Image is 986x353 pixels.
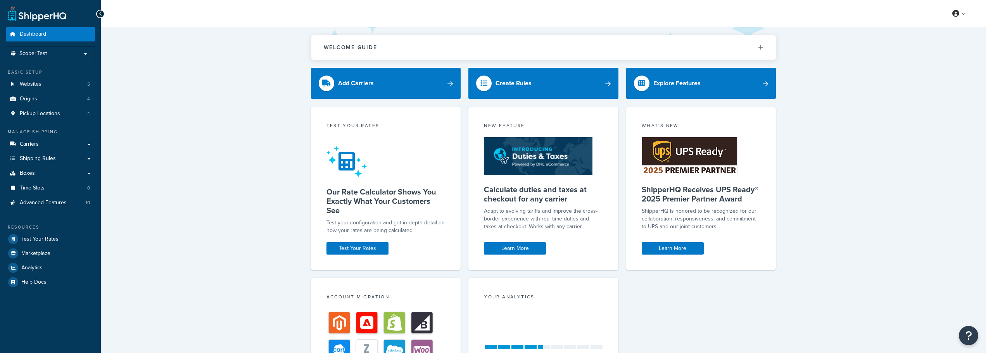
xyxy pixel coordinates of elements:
a: Analytics [6,261,95,275]
span: Advanced Features [20,200,67,206]
span: Scope: Test [19,50,47,57]
a: Carriers [6,137,95,152]
span: Origins [20,96,37,102]
a: Help Docs [6,275,95,289]
h5: ShipperHQ Receives UPS Ready® 2025 Premier Partner Award [642,185,761,203]
div: Create Rules [496,78,532,89]
span: Marketplace [21,250,50,257]
a: Add Carriers [311,68,461,99]
p: ShipperHQ is honored to be recognized for our collaboration, responsiveness, and commitment to UP... [642,207,761,231]
a: Explore Features [626,68,776,99]
div: What's New [642,122,761,131]
span: Shipping Rules [20,155,56,162]
a: Shipping Rules [6,152,95,166]
a: Learn More [642,242,704,255]
span: Boxes [20,170,35,177]
div: Test your configuration and get in-depth detail on how your rates are being calculated. [326,219,446,234]
span: Help Docs [21,279,47,286]
span: Carriers [20,141,39,148]
a: Websites5 [6,77,95,91]
a: Marketplace [6,246,95,260]
div: New Feature [484,122,603,131]
button: Open Resource Center [959,326,978,345]
span: 4 [87,110,90,117]
a: Test Your Rates [6,232,95,246]
li: Advanced Features [6,196,95,210]
a: Advanced Features10 [6,196,95,210]
span: Dashboard [20,31,46,38]
div: Basic Setup [6,69,95,76]
span: Time Slots [20,185,45,191]
a: Learn More [484,242,546,255]
a: Pickup Locations4 [6,107,95,121]
span: Analytics [21,265,43,271]
li: Origins [6,92,95,106]
a: Test Your Rates [326,242,389,255]
button: Welcome Guide [311,35,776,60]
a: Dashboard [6,27,95,41]
a: Boxes [6,166,95,181]
span: Pickup Locations [20,110,60,117]
div: Manage Shipping [6,129,95,135]
a: Time Slots0 [6,181,95,195]
div: Add Carriers [338,78,374,89]
a: Origins4 [6,92,95,106]
span: 4 [87,96,90,102]
p: Adapt to evolving tariffs and improve the cross-border experience with real-time duties and taxes... [484,207,603,231]
div: Test your rates [326,122,446,131]
div: Account Migration [326,293,446,302]
a: Create Rules [468,68,618,99]
li: Time Slots [6,181,95,195]
span: 10 [86,200,90,206]
h2: Welcome Guide [324,45,377,50]
span: Test Your Rates [21,236,59,243]
div: Resources [6,224,95,231]
h5: Calculate duties and taxes at checkout for any carrier [484,185,603,203]
div: Your Analytics [484,293,603,302]
div: Explore Features [653,78,701,89]
span: 0 [87,185,90,191]
h5: Our Rate Calculator Shows You Exactly What Your Customers See [326,187,446,215]
li: Pickup Locations [6,107,95,121]
li: Websites [6,77,95,91]
span: 5 [87,81,90,88]
span: Websites [20,81,41,88]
